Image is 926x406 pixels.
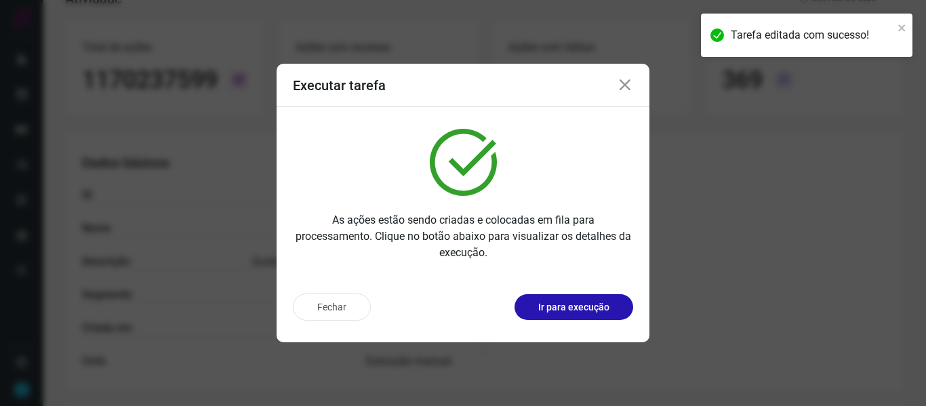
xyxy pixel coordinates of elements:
button: Ir para execução [515,294,633,320]
h3: Executar tarefa [293,77,386,94]
button: close [898,19,907,35]
div: Tarefa editada com sucesso! [731,27,893,43]
p: Ir para execução [538,300,609,314]
img: verified.svg [430,129,497,196]
button: Fechar [293,293,371,321]
p: As ações estão sendo criadas e colocadas em fila para processamento. Clique no botão abaixo para ... [293,212,633,261]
